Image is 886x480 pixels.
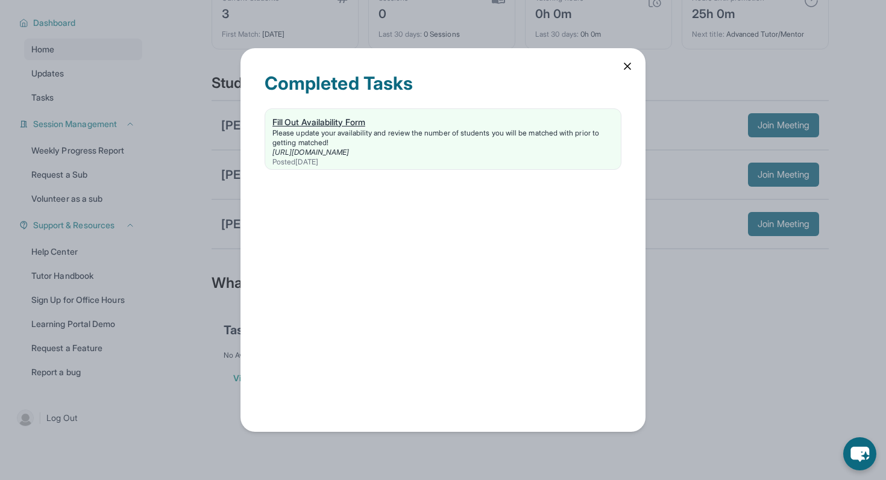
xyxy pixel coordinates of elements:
div: Posted [DATE] [272,157,614,167]
div: Fill Out Availability Form [272,116,614,128]
a: Fill Out Availability FormPlease update your availability and review the number of students you w... [265,109,621,169]
a: [URL][DOMAIN_NAME] [272,148,349,157]
div: Please update your availability and review the number of students you will be matched with prior ... [272,128,614,148]
button: chat-button [843,437,876,470]
div: Completed Tasks [265,72,621,108]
